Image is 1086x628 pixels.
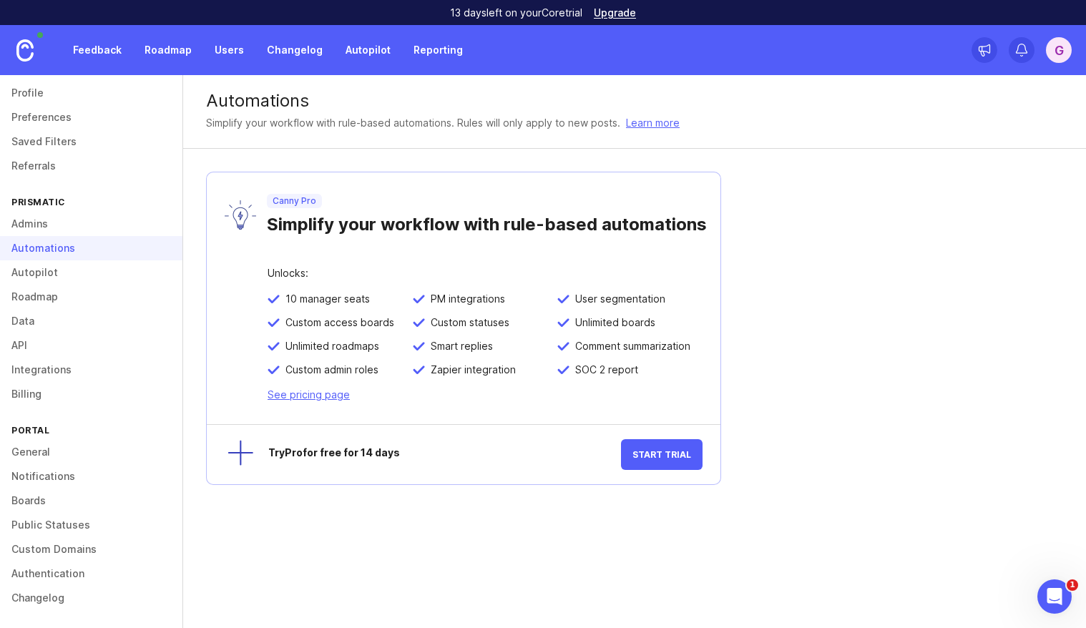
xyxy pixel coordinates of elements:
p: Canny Pro [273,195,316,207]
span: Comment summarization [569,340,690,353]
span: 1 [1067,579,1078,591]
button: Start Trial [621,439,703,470]
button: Search for help [21,281,265,310]
span: Zapier integration [425,363,516,376]
div: Autopilot [29,321,240,336]
div: Jira integration [29,348,240,363]
div: Automations [206,92,1063,109]
div: Admin roles [29,374,240,389]
span: Do you still have any questions? I'm also happy to pass you to one of our humans here at [GEOGRAP... [64,227,694,238]
img: logo [29,27,47,50]
div: Autopilot [21,315,265,342]
img: Profile image for Jacques [207,23,236,51]
p: How can we help? [29,150,258,175]
a: See pricing page [268,388,350,401]
div: • 20h ago [119,240,165,255]
div: Recent messageProfile image for Canny BotDo you still have any questions? I'm also happy to pass ... [14,192,272,268]
a: Changelog [258,37,331,63]
span: Custom access boards [280,316,394,329]
button: Help [191,446,286,504]
div: Profile image for Canny BotDo you still have any questions? I'm also happy to pass you to one of ... [15,214,271,267]
a: Upgrade [594,8,636,18]
div: Salesforce integration [21,395,265,421]
span: User segmentation [569,293,665,305]
a: Autopilot [337,37,399,63]
a: Roadmap [136,37,200,63]
div: Simplify your workflow with rule-based automations [267,208,738,235]
a: Reporting [405,37,471,63]
img: Canny Home [16,39,34,62]
span: Unlimited roadmaps [280,340,379,353]
a: Learn more [626,115,680,131]
div: Unlocks: [268,268,703,293]
span: SOC 2 report [569,363,638,376]
span: Smart replies [425,340,493,353]
div: Jira integration [21,342,265,368]
div: Recent message [29,205,257,220]
div: Admin roles [21,368,265,395]
div: Salesforce integration [29,401,240,416]
span: 10 manager seats [280,293,370,305]
span: Unlimited boards [569,316,655,329]
span: Start Trial [632,449,691,460]
span: PM integrations [425,293,505,305]
iframe: Intercom live chat [1037,579,1072,614]
a: Feedback [64,37,130,63]
p: 13 days left on your Core trial [450,6,582,20]
span: Search for help [29,288,116,303]
span: Custom statuses [425,316,509,329]
p: Hi [PERSON_NAME]! 👋 [29,102,258,150]
button: Messages [95,446,190,504]
button: G [1046,37,1072,63]
div: Close [246,23,272,49]
img: lyW0TRAiArAAAAAASUVORK5CYII= [225,200,256,230]
span: Home [31,482,64,492]
img: Profile image for Canny Bot [29,226,58,255]
p: Simplify your workflow with rule-based automations. Rules will only apply to new posts. [206,115,620,131]
span: Messages [119,482,168,492]
span: Custom admin roles [280,363,378,376]
a: Users [206,37,253,63]
div: Canny Bot [64,240,116,255]
div: Try Pro for free for 14 days [268,448,621,461]
span: Help [227,482,250,492]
